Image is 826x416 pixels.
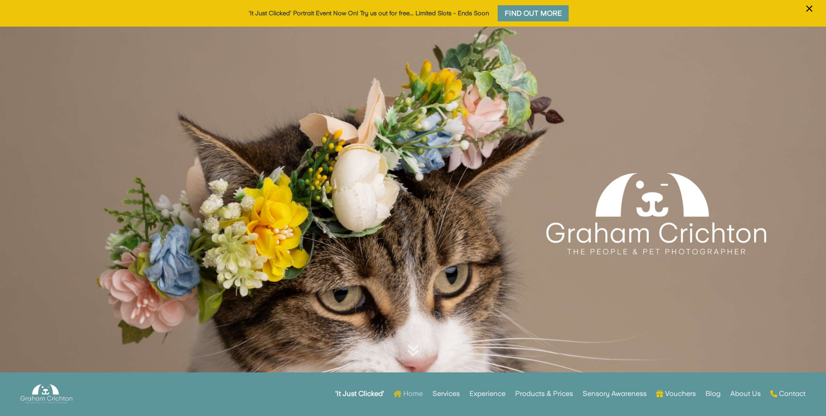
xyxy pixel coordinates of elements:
a: Vouchers [656,377,696,411]
a: Contact [770,377,806,411]
a: Sensory Awareness [583,377,647,411]
a: ‘It Just Clicked’ [335,377,384,411]
a: Experience [469,377,506,411]
a: 'It Just Clicked' Portrait Event Now On! Try us out for free... Limited Slots - Ends Soon [249,10,489,17]
strong: ‘It Just Clicked’ [335,391,384,397]
span: × [805,0,813,17]
a: Services [432,377,460,411]
a: Home [394,377,423,411]
a: About Us [730,377,761,411]
a: Products & Prices [515,377,573,411]
img: Graham Crichton Photography Logo - Graham Crichton - Belfast Family & Pet Photography Studio [20,382,72,406]
a: Blog [705,377,721,411]
button: × [801,1,817,27]
a: Find Out More [496,3,571,24]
